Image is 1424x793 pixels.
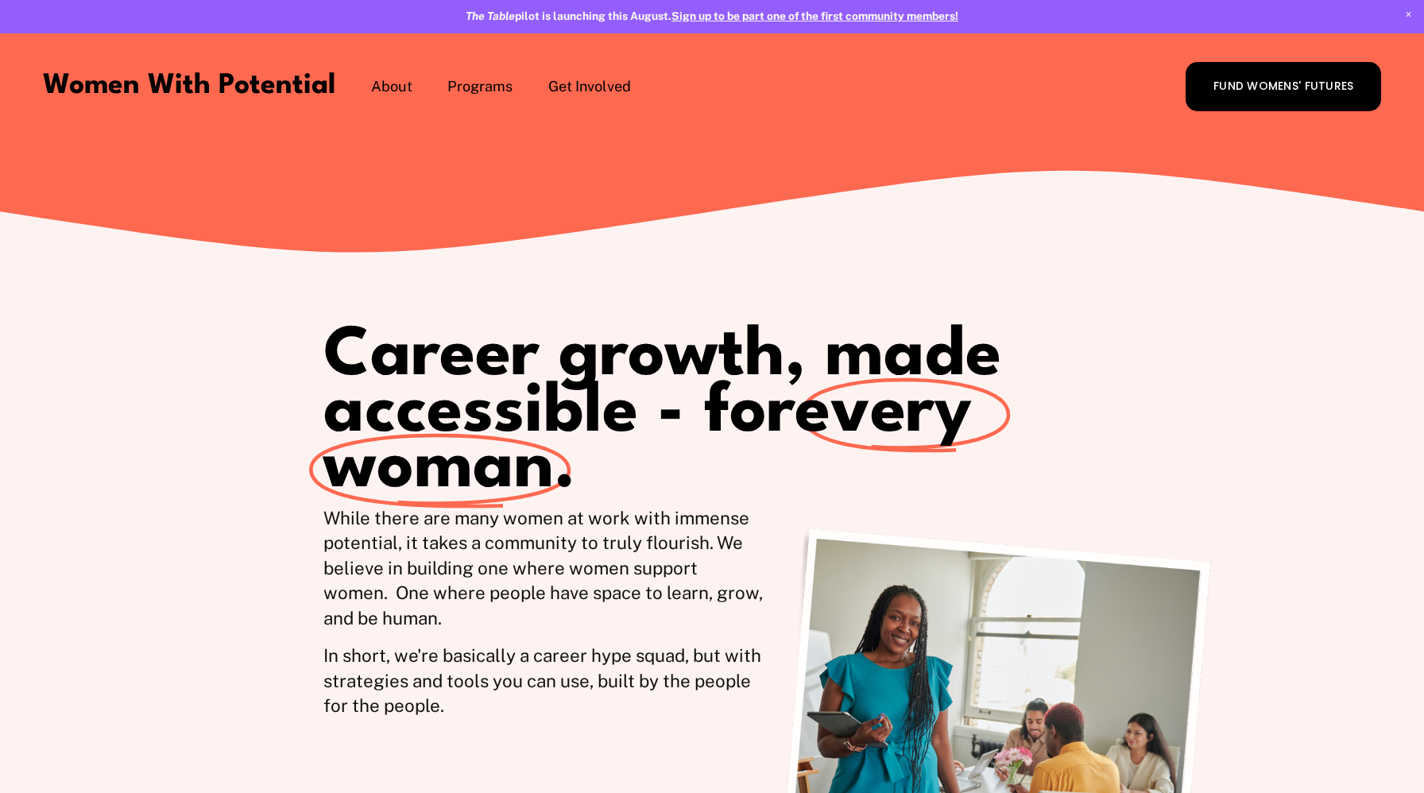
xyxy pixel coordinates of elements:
[323,644,764,718] p: In short, we're basically a career hype squad, but with strategies and tools you can use, built b...
[447,76,513,96] span: Programs
[548,75,631,98] a: folder dropdown
[323,329,1213,497] h1: Career growth, made accessible - for .
[1186,62,1381,112] a: FUND WOMENS' FUTURES
[43,72,335,99] a: Women With Potential
[323,380,991,503] span: every woman
[466,10,515,22] em: The Table
[671,10,958,22] a: Sign up to be part one of the first community members!
[466,10,671,22] strong: pilot is launching this August.
[371,76,412,96] span: About
[323,506,764,631] p: While there are many women at work with immense potential, it takes a community to truly flourish...
[371,75,412,98] a: folder dropdown
[447,75,513,98] a: folder dropdown
[548,76,631,96] span: Get Involved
